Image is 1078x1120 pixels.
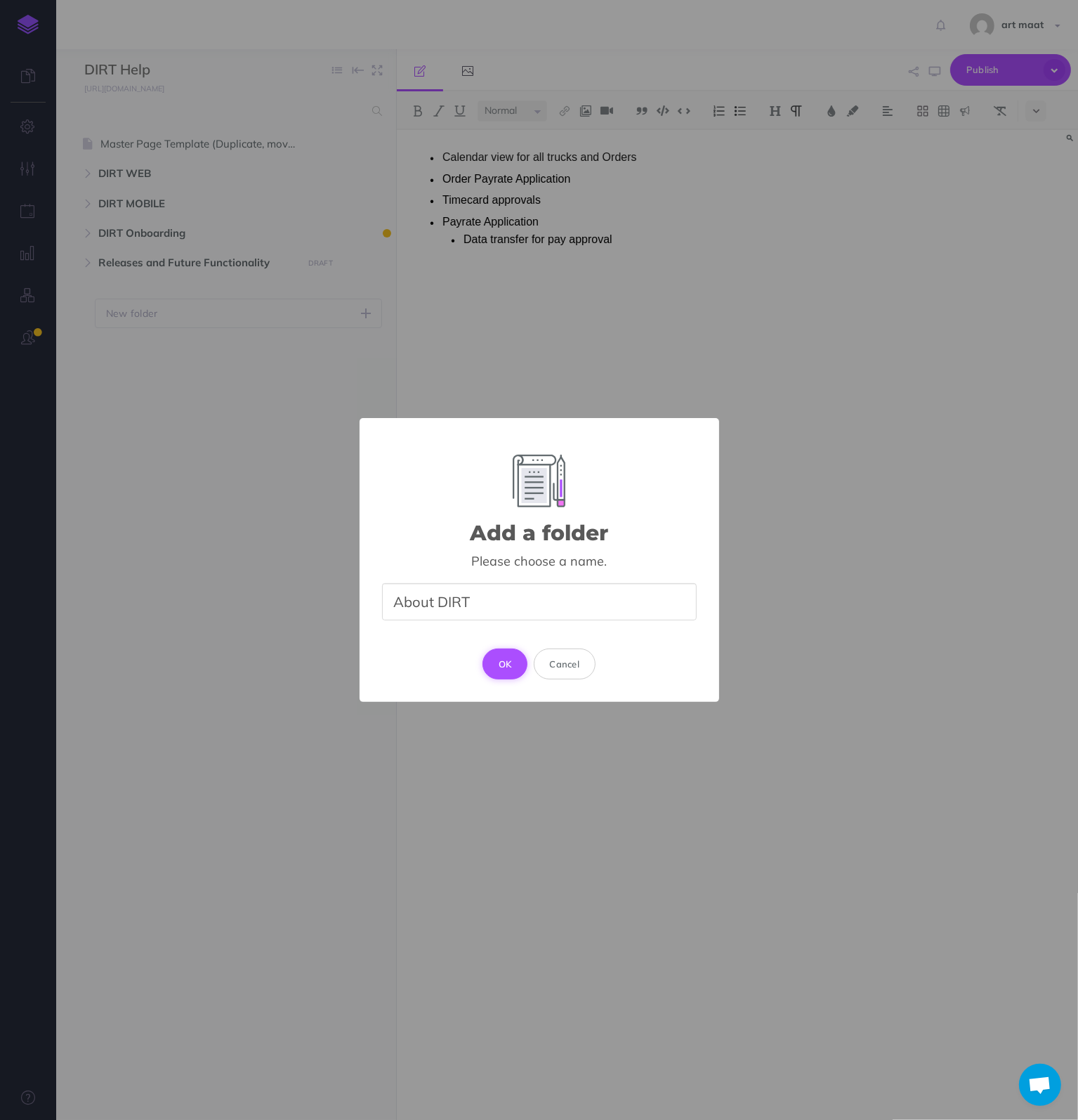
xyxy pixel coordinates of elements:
h2: Add a folder [470,521,608,545]
div: Please choose a name. [382,553,697,569]
img: Add Element Image [513,455,565,507]
button: Cancel [534,649,596,679]
div: Open chat [1019,1064,1061,1106]
button: OK [482,649,528,679]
